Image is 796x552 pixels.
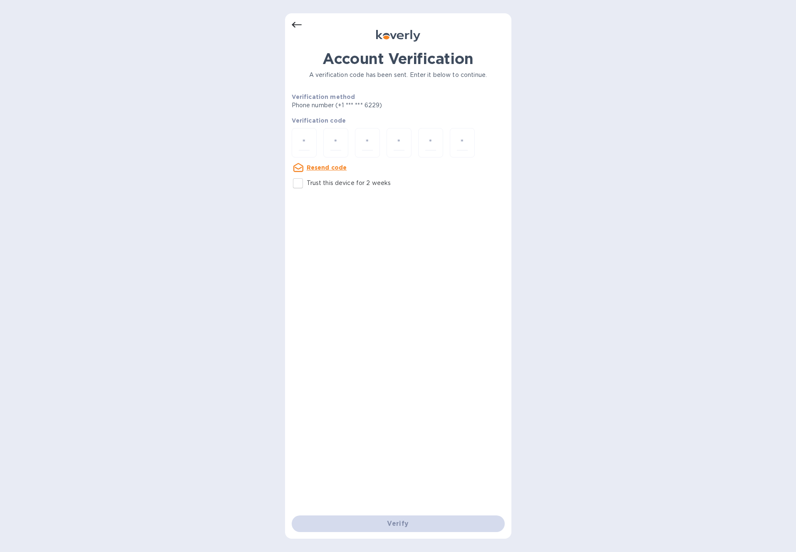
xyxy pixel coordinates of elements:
[307,164,347,171] u: Resend code
[307,179,391,187] p: Trust this device for 2 weeks
[292,116,505,125] p: Verification code
[292,50,505,67] h1: Account Verification
[292,71,505,79] p: A verification code has been sent. Enter it below to continue.
[292,94,355,100] b: Verification method
[292,101,446,110] p: Phone number (+1 *** *** 6229)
